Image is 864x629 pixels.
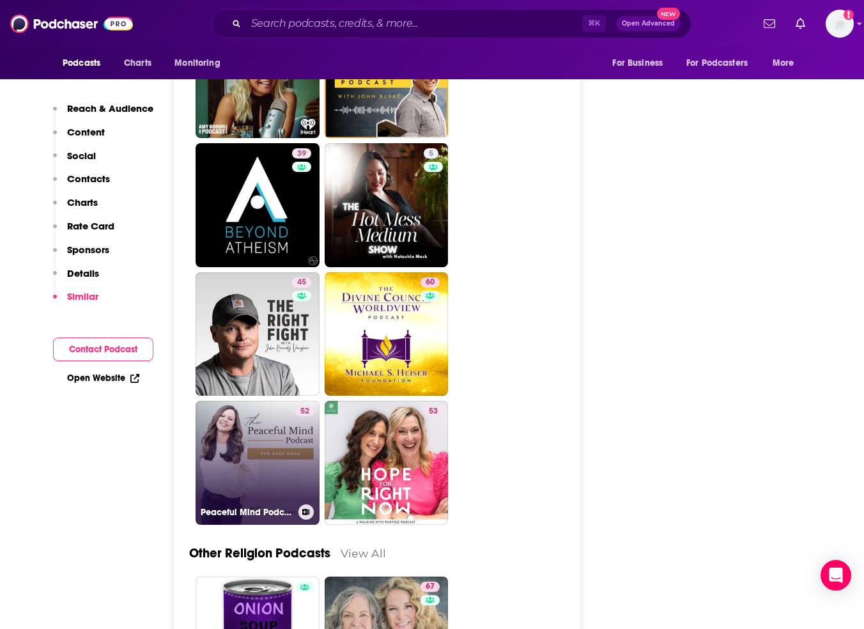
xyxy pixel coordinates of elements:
span: For Podcasters [686,54,748,72]
a: 53 [424,406,443,416]
a: 52Peaceful Mind Podcast For [DEMOGRAPHIC_DATA] Moms [196,401,320,525]
p: Content [67,126,105,138]
div: Open Intercom Messenger [821,560,851,591]
button: open menu [603,51,679,75]
p: Reach & Audience [67,102,153,114]
a: 67 [420,582,440,592]
span: Monitoring [174,54,220,72]
a: 5 [424,148,438,159]
div: Search podcasts, credits, & more... [211,9,691,38]
button: Rate Card [53,220,114,244]
button: Content [53,126,105,150]
a: 5 [325,143,449,267]
a: Other Religion Podcasts [189,545,330,561]
p: Charts [67,196,98,208]
button: Details [53,267,99,291]
a: 45 [196,272,320,396]
p: Similar [67,290,98,302]
span: 39 [297,148,306,160]
span: ⌘ K [582,15,606,32]
span: 60 [426,276,435,289]
button: Similar [53,290,98,314]
a: 60 [420,277,440,288]
span: 45 [297,276,306,289]
span: 53 [429,405,438,418]
a: Charts [116,51,159,75]
button: Charts [53,196,98,220]
button: open menu [678,51,766,75]
a: View All [341,547,386,560]
a: 53 [325,401,449,525]
a: 60 [325,272,449,396]
button: open menu [764,51,810,75]
span: New [657,8,680,20]
a: 52 [295,406,314,416]
span: 52 [300,405,309,418]
button: open menu [54,51,117,75]
h3: Peaceful Mind Podcast For [DEMOGRAPHIC_DATA] Moms [201,507,293,518]
svg: Add a profile image [844,10,854,20]
button: Sponsors [53,244,109,267]
img: User Profile [826,10,854,38]
a: 45 [292,277,311,288]
a: Open Website [67,373,139,384]
p: Contacts [67,173,110,185]
span: Podcasts [63,54,100,72]
span: 5 [429,148,433,160]
input: Search podcasts, credits, & more... [246,13,582,34]
button: Contact Podcast [53,338,153,361]
a: Show notifications dropdown [759,13,780,35]
p: Sponsors [67,244,109,256]
img: Podchaser - Follow, Share and Rate Podcasts [10,12,133,36]
p: Rate Card [67,220,114,232]
span: More [773,54,794,72]
span: For Business [612,54,663,72]
p: Details [67,267,99,279]
span: Logged in as sarahhallprinc [826,10,854,38]
a: Show notifications dropdown [791,13,810,35]
button: Reach & Audience [53,102,153,126]
a: 39 [196,143,320,267]
span: Open Advanced [622,20,675,27]
button: Social [53,150,96,173]
button: Contacts [53,173,110,196]
p: Social [67,150,96,162]
span: 67 [426,580,435,593]
span: Charts [124,54,151,72]
button: Open AdvancedNew [616,16,681,31]
button: Show profile menu [826,10,854,38]
a: 39 [292,148,311,159]
button: open menu [166,51,236,75]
